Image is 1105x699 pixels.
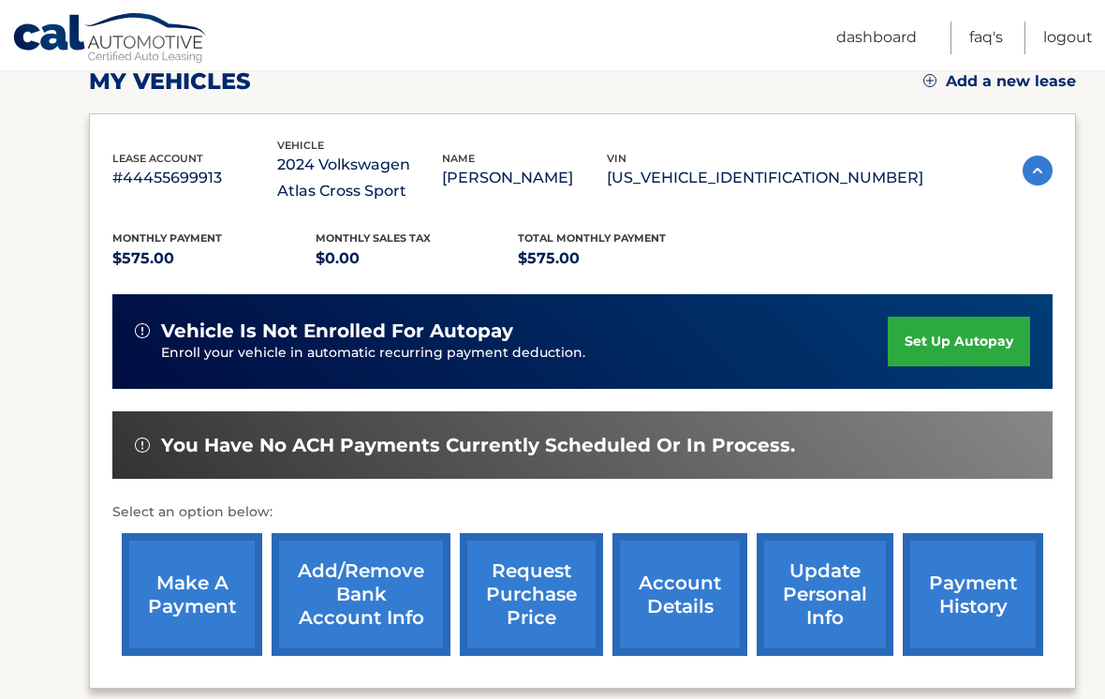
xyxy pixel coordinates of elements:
[969,22,1003,54] a: FAQ's
[12,12,209,67] a: Cal Automotive
[112,245,316,272] p: $575.00
[1023,156,1053,186] img: accordion-active.svg
[612,533,747,656] a: account details
[518,231,666,245] span: Total Monthly Payment
[518,245,721,272] p: $575.00
[112,152,203,165] span: lease account
[923,72,1076,91] a: Add a new lease
[122,533,262,656] a: make a payment
[923,74,936,87] img: add.svg
[277,139,324,152] span: vehicle
[903,533,1043,656] a: payment history
[89,67,251,96] h2: my vehicles
[316,245,519,272] p: $0.00
[161,434,795,457] span: You have no ACH payments currently scheduled or in process.
[112,165,277,191] p: #44455699913
[757,533,893,656] a: update personal info
[161,320,513,343] span: vehicle is not enrolled for autopay
[607,152,626,165] span: vin
[272,533,450,656] a: Add/Remove bank account info
[460,533,603,656] a: request purchase price
[112,501,1053,524] p: Select an option below:
[836,22,917,54] a: Dashboard
[442,152,475,165] span: name
[442,165,607,191] p: [PERSON_NAME]
[112,231,222,245] span: Monthly Payment
[135,438,150,453] img: alert-white.svg
[277,152,442,204] p: 2024 Volkswagen Atlas Cross Sport
[316,231,431,245] span: Monthly sales Tax
[161,343,888,364] p: Enroll your vehicle in automatic recurring payment deduction.
[607,165,923,191] p: [US_VEHICLE_IDENTIFICATION_NUMBER]
[1043,22,1093,54] a: Logout
[135,323,150,338] img: alert-white.svg
[888,317,1030,366] a: set up autopay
